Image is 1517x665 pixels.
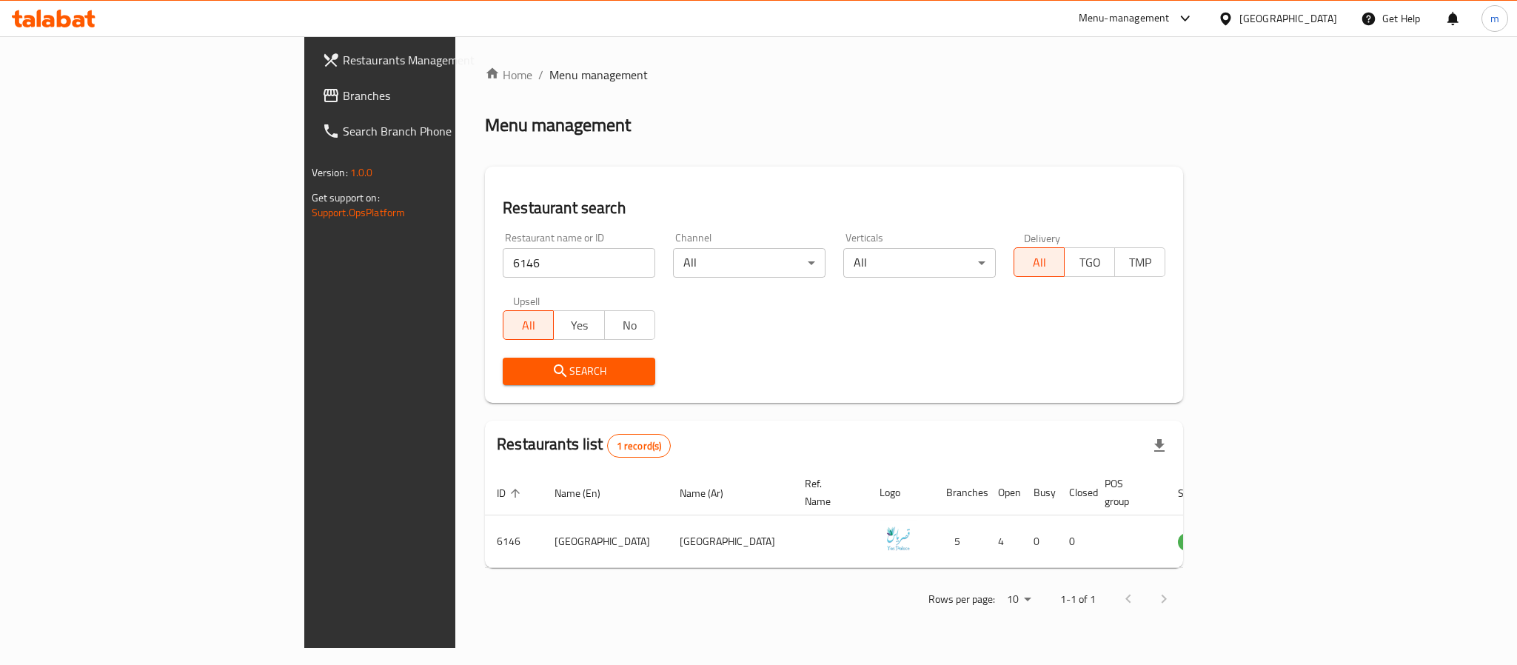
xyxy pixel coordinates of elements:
div: Rows per page: [1001,589,1037,611]
h2: Restaurants list [497,433,671,458]
th: Busy [1022,470,1057,515]
td: [GEOGRAPHIC_DATA] [543,515,668,568]
th: Logo [868,470,934,515]
span: 1 record(s) [608,439,671,453]
button: TGO [1064,247,1115,277]
th: Open [986,470,1022,515]
span: Search [515,362,643,381]
td: [GEOGRAPHIC_DATA] [668,515,793,568]
span: OPEN [1178,534,1214,551]
a: Branches [310,78,557,113]
input: Search for restaurant name or ID.. [503,248,655,278]
button: Yes [553,310,604,340]
span: Yes [560,315,598,336]
div: [GEOGRAPHIC_DATA] [1239,10,1337,27]
button: No [604,310,655,340]
td: 0 [1022,515,1057,568]
label: Delivery [1024,233,1061,243]
span: No [611,315,649,336]
label: Upsell [513,295,540,306]
div: Total records count [607,434,672,458]
th: Closed [1057,470,1093,515]
span: TGO [1071,252,1109,273]
span: 1.0.0 [350,163,373,182]
div: Export file [1142,428,1177,464]
h2: Restaurant search [503,197,1165,219]
div: All [673,248,826,278]
span: ID [497,484,525,502]
td: 5 [934,515,986,568]
h2: Menu management [485,113,631,137]
div: Menu-management [1079,10,1170,27]
span: TMP [1121,252,1159,273]
span: Branches [343,87,546,104]
span: Menu management [549,66,648,84]
span: Ref. Name [805,475,850,510]
button: All [1014,247,1065,277]
div: OPEN [1178,533,1214,551]
p: 1-1 of 1 [1060,590,1096,609]
th: Branches [934,470,986,515]
a: Search Branch Phone [310,113,557,149]
span: All [1020,252,1059,273]
span: All [509,315,548,336]
nav: breadcrumb [485,66,1183,84]
span: m [1490,10,1499,27]
div: All [843,248,996,278]
span: Name (Ar) [680,484,743,502]
span: Search Branch Phone [343,122,546,140]
span: Restaurants Management [343,51,546,69]
a: Support.OpsPlatform [312,203,406,222]
p: Rows per page: [928,590,995,609]
span: Get support on: [312,188,380,207]
td: 4 [986,515,1022,568]
td: 0 [1057,515,1093,568]
span: Name (En) [555,484,620,502]
button: TMP [1114,247,1165,277]
button: Search [503,358,655,385]
button: All [503,310,554,340]
table: enhanced table [485,470,1295,568]
span: Status [1178,484,1226,502]
img: Yas Palace [880,520,917,557]
a: Restaurants Management [310,42,557,78]
span: POS group [1105,475,1148,510]
span: Version: [312,163,348,182]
